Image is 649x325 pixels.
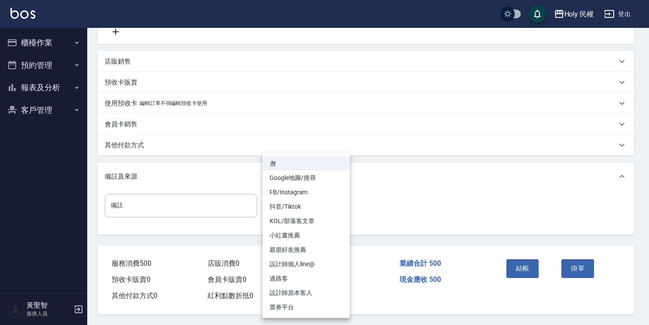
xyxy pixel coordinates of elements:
li: 小紅書推薦 [263,228,350,243]
li: 親朋好友推薦 [263,243,350,257]
li: 票券平台 [263,300,350,315]
li: Google地圖/搜尋 [263,171,350,185]
li: 過路客 [263,271,350,286]
li: FB/Instagram [263,185,350,200]
li: 設計師原本客人 [263,286,350,300]
li: 設計師個人line@ [263,257,350,271]
li: 抖音/Tiktok [263,200,350,214]
em: 無 [270,159,276,168]
li: KOL/部落客文章 [263,214,350,228]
